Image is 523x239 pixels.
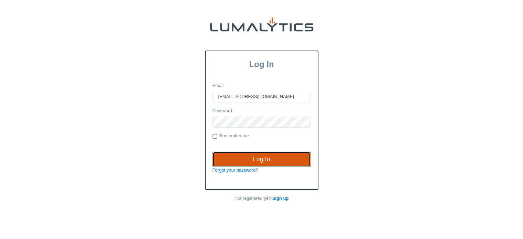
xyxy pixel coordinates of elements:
[205,195,318,202] p: Not registered yet?
[213,167,258,173] a: Forgot your password?
[210,17,313,32] img: lumalytics-black-e9b537c871f77d9ce8d3a6940f85695cd68c596e3f819dc492052d1098752254.png
[213,108,232,114] label: Password
[213,133,249,140] label: Remember me
[206,59,318,69] h3: Log In
[213,134,217,139] input: Remember me
[213,83,224,89] label: Email
[272,196,289,201] a: Sign up
[213,91,311,102] input: Email
[213,152,311,167] input: Log In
